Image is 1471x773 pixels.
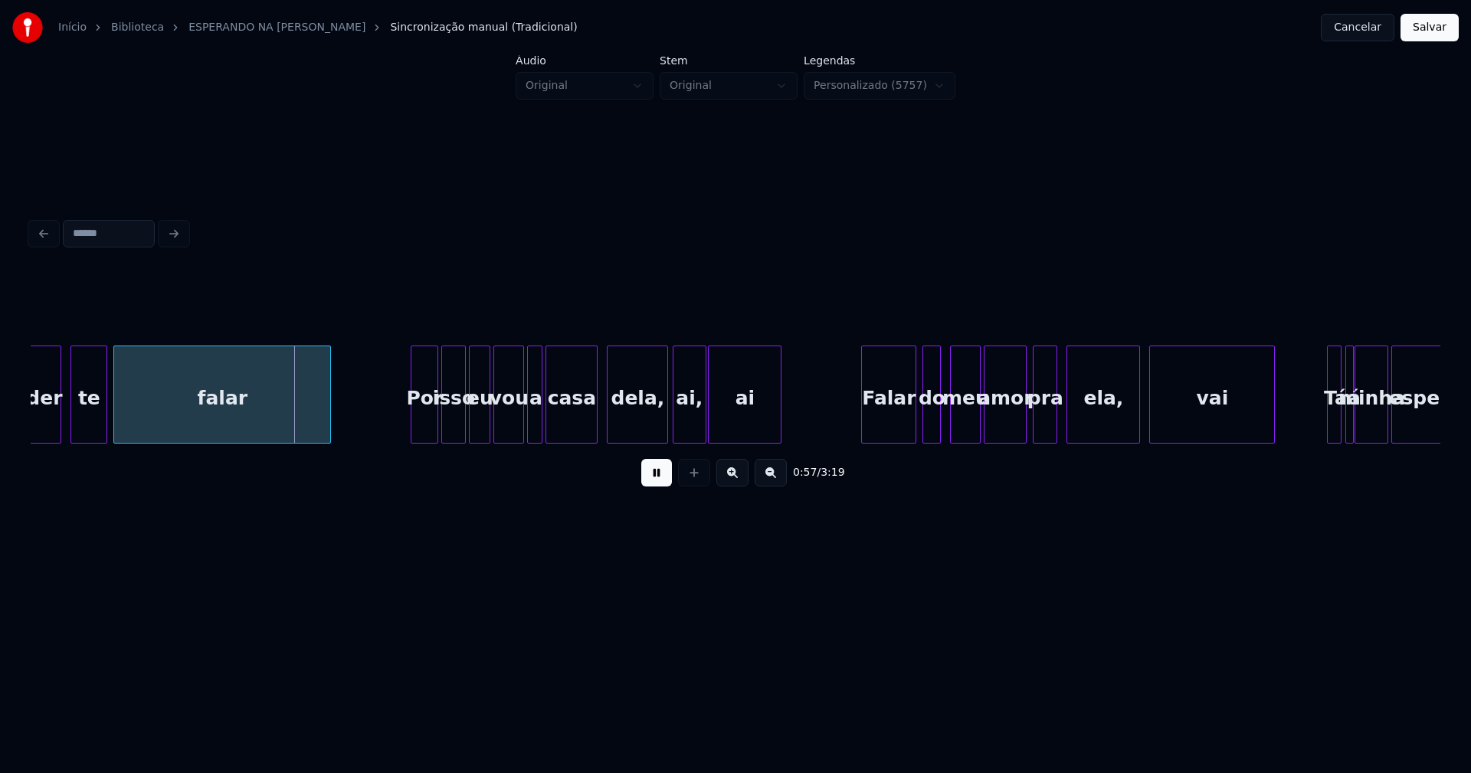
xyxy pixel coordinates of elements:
[1401,14,1459,41] button: Salvar
[516,55,654,66] label: Áudio
[793,465,817,480] span: 0:57
[58,20,578,35] nav: breadcrumb
[58,20,87,35] a: Início
[793,465,830,480] div: /
[660,55,798,66] label: Stem
[1321,14,1394,41] button: Cancelar
[390,20,577,35] span: Sincronização manual (Tradicional)
[188,20,365,35] a: ESPERANDO NA [PERSON_NAME]
[804,55,955,66] label: Legendas
[12,12,43,43] img: youka
[821,465,844,480] span: 3:19
[111,20,164,35] a: Biblioteca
